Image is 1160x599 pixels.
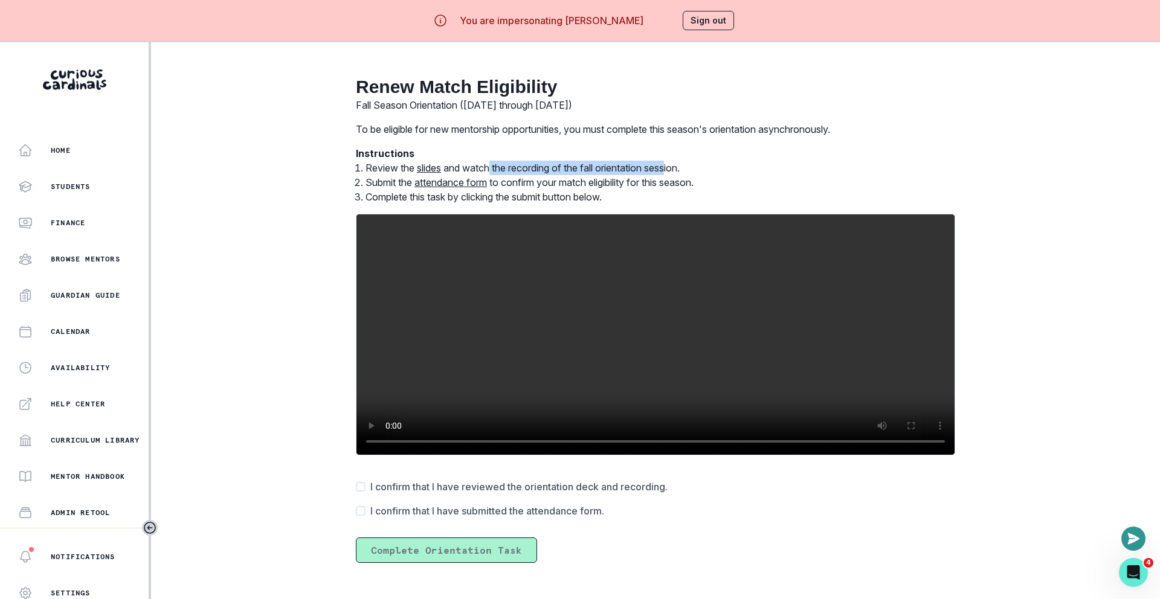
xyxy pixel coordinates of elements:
p: Instructions [356,146,955,161]
li: Review the and watch the recording of the fall orientation session. [366,161,955,175]
img: Curious Cardinals Logo [43,69,106,90]
li: Complete this task by clicking the submit button below. [366,190,955,204]
p: Notifications [51,552,115,562]
p: You are impersonating [PERSON_NAME] [460,13,643,28]
p: To be eligible for new mentorship opportunities, you must complete this season's orientation asyn... [356,122,955,136]
li: Submit the to confirm your match eligibility for this season. [366,175,955,190]
p: Finance [51,218,85,228]
button: Complete Orientation Task [356,537,537,563]
p: Curriculum Library [51,435,140,445]
a: attendance form [414,176,487,188]
a: slides [417,162,441,174]
p: Fall Season Orientation ([DATE] through [DATE]) [356,98,955,112]
button: Toggle sidebar [142,520,158,536]
h2: Renew Match Eligibility [356,76,955,98]
p: Admin Retool [51,508,110,517]
span: I confirm that I have submitted the attendance form. [370,504,604,518]
p: Guardian Guide [51,290,120,300]
button: Sign out [683,11,734,30]
p: Home [51,146,71,155]
p: Availability [51,363,110,373]
p: Settings [51,588,91,598]
p: Mentor Handbook [51,472,125,481]
button: Open or close messaging widget [1121,527,1145,551]
p: Students [51,182,91,191]
span: I confirm that I have reviewed the orientation deck and recording. [370,479,668,494]
p: Help Center [51,399,105,409]
iframe: Intercom live chat [1119,558,1148,587]
span: 4 [1144,558,1153,568]
p: Browse Mentors [51,254,120,264]
p: Calendar [51,327,91,336]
